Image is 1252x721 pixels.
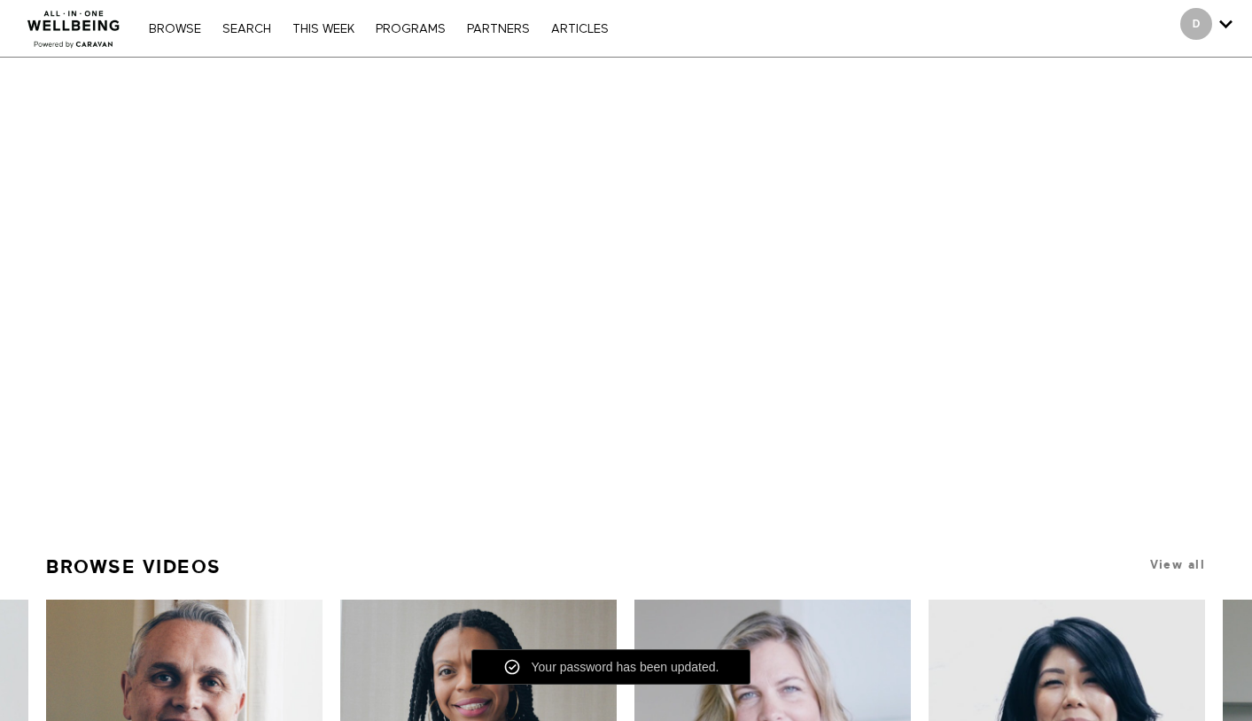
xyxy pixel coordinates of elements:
img: check-mark [503,658,521,676]
a: Search [214,23,280,35]
a: THIS WEEK [284,23,363,35]
div: Your password has been updated. [521,658,719,676]
a: View all [1150,558,1205,571]
nav: Primary [140,19,617,37]
a: PROGRAMS [367,23,455,35]
a: Browse Videos [46,548,222,585]
a: Browse [140,23,210,35]
a: PARTNERS [458,23,539,35]
a: ARTICLES [542,23,618,35]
